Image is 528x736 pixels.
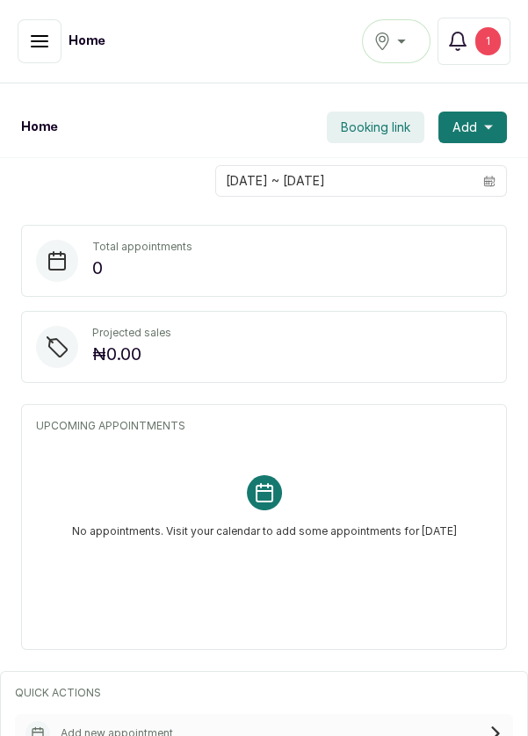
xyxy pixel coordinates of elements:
p: Total appointments [92,240,192,254]
button: 1 [438,18,510,65]
div: 1 [475,27,501,55]
h1: Home [21,119,58,136]
span: Booking link [341,119,410,136]
svg: calendar [483,175,495,187]
p: 0 [92,254,192,282]
span: Add [452,119,477,136]
p: No appointments. Visit your calendar to add some appointments for [DATE] [72,510,457,538]
button: Add [438,112,507,143]
button: Booking link [327,112,424,143]
p: Projected sales [92,326,171,340]
p: QUICK ACTIONS [15,686,513,700]
p: ₦0.00 [92,340,171,368]
h1: Home [69,32,105,50]
p: UPCOMING APPOINTMENTS [36,419,492,433]
input: Select date [216,166,473,196]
